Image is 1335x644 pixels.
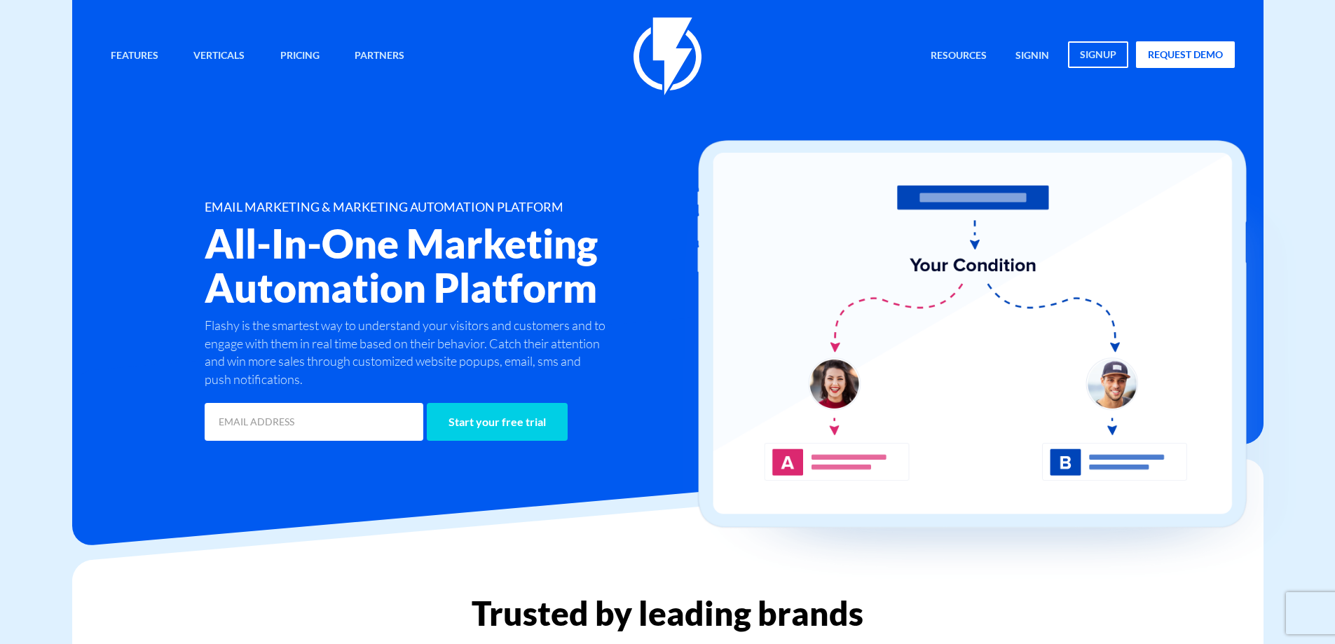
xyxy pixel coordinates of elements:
a: signup [1068,41,1128,68]
h1: EMAIL MARKETING & MARKETING AUTOMATION PLATFORM [205,200,751,214]
a: signin [1005,41,1060,71]
a: Pricing [270,41,330,71]
a: Resources [920,41,997,71]
a: Features [100,41,169,71]
p: Flashy is the smartest way to understand your visitors and customers and to engage with them in r... [205,317,610,389]
a: Verticals [183,41,255,71]
a: Partners [344,41,415,71]
input: EMAIL ADDRESS [205,403,423,441]
h2: Trusted by leading brands [72,595,1264,631]
h2: All-In-One Marketing Automation Platform [205,221,751,310]
input: Start your free trial [427,403,568,441]
a: request demo [1136,41,1235,68]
